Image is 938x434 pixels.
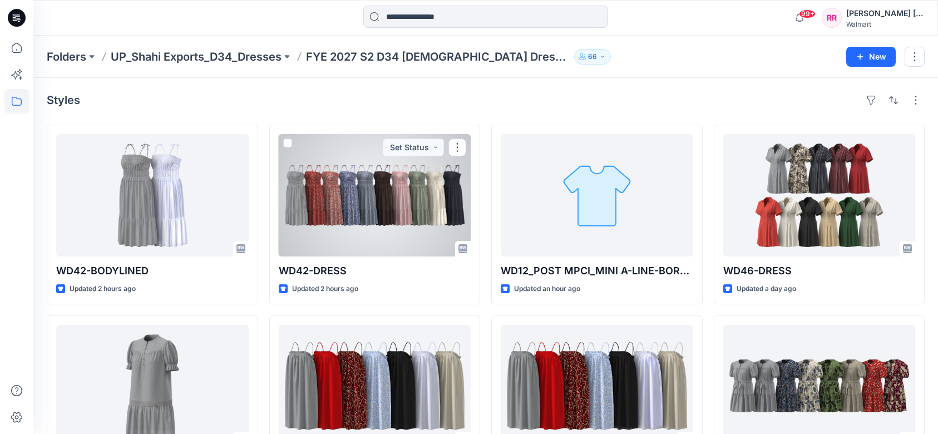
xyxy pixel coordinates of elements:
div: [PERSON_NAME] [PERSON_NAME] [846,7,924,20]
p: WD12_POST MPCI_MINI A-LINE-BORDER DRESS([DATE]) [501,263,693,279]
p: WD42-DRESS [279,263,471,279]
a: WD46-DRESS [723,134,916,257]
div: RR [822,8,842,28]
button: New [846,47,896,67]
p: 66 [588,51,597,63]
h4: Styles [47,93,80,107]
p: Updated 2 hours ago [292,283,358,295]
p: FYE 2027 S2 D34 [DEMOGRAPHIC_DATA] Dresses - Shahi [306,49,570,65]
a: WD42-DRESS [279,134,471,257]
p: Updated an hour ago [514,283,580,295]
a: WD42-BODYLINED [56,134,249,257]
p: WD42-BODYLINED [56,263,249,279]
a: UP_Shahi Exports_D34_Dresses [111,49,282,65]
p: Updated 2 hours ago [70,283,136,295]
div: Walmart [846,20,924,28]
span: 99+ [799,9,816,18]
p: Updated a day ago [737,283,796,295]
p: WD46-DRESS [723,263,916,279]
a: Folders [47,49,86,65]
button: 66 [574,49,611,65]
a: WD12_POST MPCI_MINI A-LINE-BORDER DRESS(24-07-25) [501,134,693,257]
